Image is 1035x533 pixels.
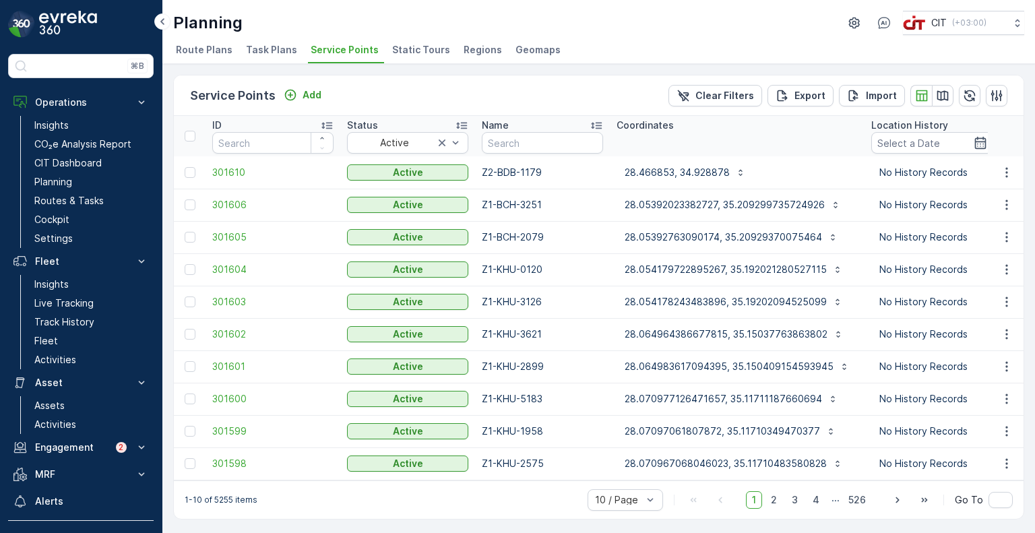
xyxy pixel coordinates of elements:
button: 28.054178243483896, 35.19202094525099 [617,291,851,313]
p: Alerts [35,495,148,508]
a: 301598 [212,457,334,470]
a: 301599 [212,425,334,438]
a: Cockpit [29,210,154,229]
span: 301605 [212,230,334,244]
p: Activities [34,418,76,431]
div: Toggle Row Selected [185,426,195,437]
p: Activities [34,353,76,367]
p: Name [482,119,509,132]
span: 301610 [212,166,334,179]
a: Alerts [8,488,154,515]
button: Asset [8,369,154,396]
p: Z1-BCH-3251 [482,198,603,212]
button: 28.070967068046023, 35.11710483580828 [617,453,851,474]
a: 301604 [212,263,334,276]
p: CO₂e Analysis Report [34,137,131,151]
span: 2 [765,491,783,509]
a: 301600 [212,392,334,406]
p: Settings [34,232,73,245]
a: Insights [29,116,154,135]
div: Toggle Row Selected [185,232,195,243]
button: Active [347,261,468,278]
p: ID [212,119,222,132]
p: Cockpit [34,213,69,226]
a: Track History [29,313,154,332]
button: Active [347,164,468,181]
p: 28.070967068046023, 35.11710483580828 [625,457,827,470]
span: 4 [807,491,825,509]
p: No History Records [879,457,984,470]
p: No History Records [879,425,984,438]
p: ( +03:00 ) [952,18,986,28]
p: Routes & Tasks [34,194,104,208]
p: 28.054178243483896, 35.19202094525099 [625,295,827,309]
p: Engagement [35,441,108,454]
p: Insights [34,278,69,291]
p: Fleet [34,334,58,348]
div: Toggle Row Selected [185,458,195,469]
p: 28.070977126471657, 35.11711187660694 [625,392,822,406]
input: Search [482,132,603,154]
a: CIT Dashboard [29,154,154,173]
button: Export [767,85,834,106]
a: CO₂e Analysis Report [29,135,154,154]
a: Fleet [29,332,154,350]
p: Insights [34,119,69,132]
div: Toggle Row Selected [185,264,195,275]
span: Regions [464,43,502,57]
input: Search [212,132,334,154]
button: Active [347,326,468,342]
p: 28.064983617094395, 35.150409154593945 [625,360,834,373]
div: Toggle Row Selected [185,361,195,372]
a: Planning [29,173,154,191]
p: Z1-KHU-2899 [482,360,603,373]
span: Go To [955,493,983,507]
button: Active [347,294,468,310]
span: 526 [842,491,872,509]
p: Active [393,295,423,309]
p: Active [393,230,423,244]
p: Planning [34,175,72,189]
button: Import [839,85,905,106]
p: Z1-BCH-2079 [482,230,603,244]
p: ⌘B [131,61,144,71]
button: 28.054179722895267, 35.192021280527115 [617,259,851,280]
p: CIT Dashboard [34,156,102,170]
button: Clear Filters [668,85,762,106]
p: No History Records [879,230,984,244]
p: Coordinates [617,119,674,132]
button: Engagement2 [8,434,154,461]
button: Active [347,229,468,245]
img: logo [8,11,35,38]
p: 28.054179722895267, 35.192021280527115 [625,263,827,276]
a: 301602 [212,327,334,341]
span: Route Plans [176,43,232,57]
p: 2 [119,442,124,453]
p: Operations [35,96,127,109]
button: 28.07097061807872, 35.11710349470377 [617,420,844,442]
p: Location History [871,119,948,132]
p: MRF [35,468,127,481]
a: Routes & Tasks [29,191,154,210]
p: 28.07097061807872, 35.11710349470377 [625,425,820,438]
p: Asset [35,376,127,389]
p: 28.064964386677815, 35.15037763863802 [625,327,827,341]
p: Active [393,425,423,438]
button: 28.064983617094395, 35.150409154593945 [617,356,858,377]
button: CIT(+03:00) [903,11,1024,35]
button: Fleet [8,248,154,275]
p: Add [303,88,321,102]
a: Assets [29,396,154,415]
p: Active [393,198,423,212]
p: Active [393,360,423,373]
p: Z1-KHU-1958 [482,425,603,438]
p: 28.466853, 34.928878 [625,166,730,179]
p: ... [832,491,840,509]
p: Planning [173,12,243,34]
p: Active [393,327,423,341]
p: Assets [34,399,65,412]
button: 28.466853, 34.928878 [617,162,754,183]
span: Geomaps [515,43,561,57]
div: Toggle Row Selected [185,394,195,404]
p: 1-10 of 5255 items [185,495,257,505]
